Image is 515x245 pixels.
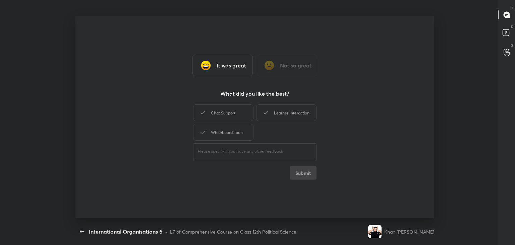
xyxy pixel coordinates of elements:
p: G [511,43,513,48]
p: T [511,5,513,10]
div: L7 of Comprehensive Course on Class 12th Political Science [170,228,296,235]
img: frowning_face_cmp.gif [263,59,276,72]
h3: What did you like the best? [220,90,289,98]
img: grinning_face_with_smiling_eyes_cmp.gif [199,59,213,72]
div: • [165,228,167,235]
div: Learner Interaction [256,104,317,121]
h3: Not so great [280,61,311,69]
h3: It was great [217,61,246,69]
div: International Organisations 6 [89,228,162,236]
div: Whiteboard Tools [193,124,253,141]
img: 9471f33ee4cf4c9c8aef64665fbd547a.jpg [368,225,382,238]
div: Khan [PERSON_NAME] [384,228,434,235]
div: Chat Support [193,104,253,121]
p: D [511,24,513,29]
